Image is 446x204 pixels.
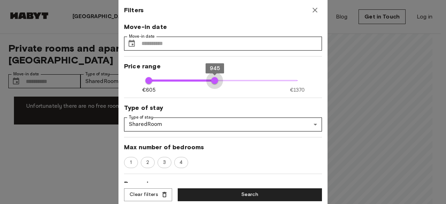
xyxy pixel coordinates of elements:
label: Type of stay [129,114,153,120]
span: 1 [126,159,136,166]
div: 3 [157,157,171,168]
span: Move-in date [124,23,322,31]
span: Filters [124,6,144,14]
div: SharedRoom [124,118,322,131]
span: €1370 [290,86,305,94]
div: 2 [141,157,155,168]
span: 945 [210,65,220,71]
div: 1 [124,157,138,168]
span: Price range [124,62,322,70]
span: 3 [159,159,170,166]
div: 4 [174,157,188,168]
span: €605 [142,86,155,94]
span: Room size [124,180,322,188]
span: 4 [176,159,186,166]
span: 2 [143,159,153,166]
button: Clear filters [124,188,172,201]
span: Max number of bedrooms [124,143,322,151]
button: Search [178,188,322,201]
span: Type of stay [124,104,322,112]
button: Choose date [125,37,139,51]
label: Move-in date [129,33,155,39]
